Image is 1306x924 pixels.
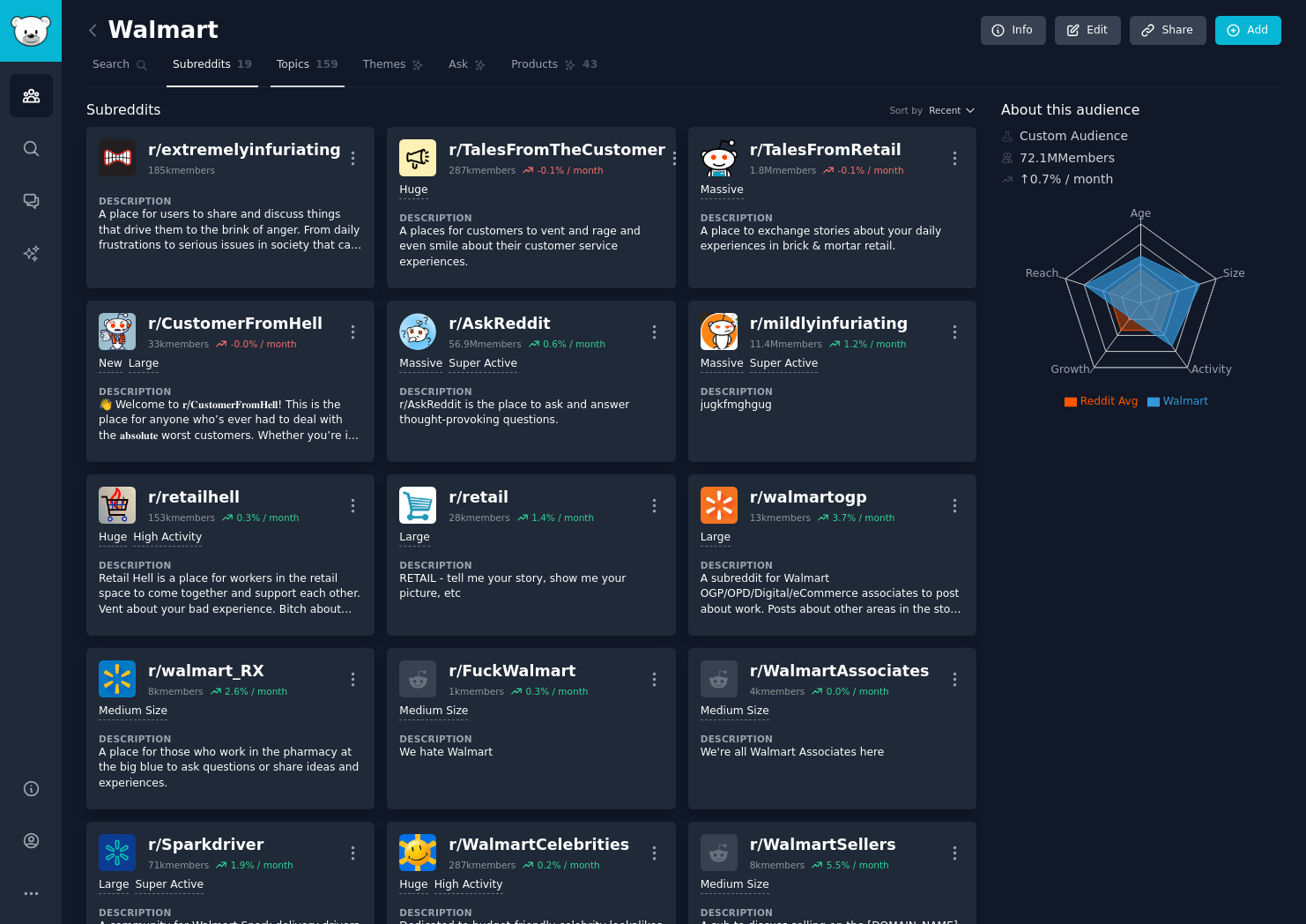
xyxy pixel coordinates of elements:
p: r/AskReddit is the place to ask and answer thought-provoking questions. [399,398,663,428]
a: CustomerFromHellr/CustomerFromHell33kmembers-0.0% / monthNewLargeDescription👋 Welcome to 𝐫/𝐂𝐮𝐬𝐭𝐨𝐦... [86,301,375,462]
a: mildlyinfuriatingr/mildlyinfuriating11.4Mmembers1.2% / monthMassiveSuper ActiveDescriptionjugkfmg... [688,301,976,462]
dt: Description [399,906,663,919]
div: r/ WalmartCelebrities [449,834,629,856]
div: High Activity [434,877,503,894]
div: r/ AskReddit [449,313,605,335]
div: 1k members [449,685,504,697]
img: retail [399,487,436,524]
a: r/FuckWalmart1kmembers0.3% / monthMedium SizeDescriptionWe hate Walmart [387,648,675,809]
p: A places for customers to vent and rage and even smile about their customer service experiences. [399,224,663,271]
p: RETAIL - tell me your story, show me your picture, etc [399,571,663,602]
div: 0.0 % / month [827,685,889,697]
div: 56.9M members [449,338,521,350]
span: 19 [237,57,252,73]
div: Massive [399,356,442,373]
div: r/ mildlyinfuriating [750,313,909,335]
div: 0.6 % / month [543,338,605,350]
a: TalesFromRetailr/TalesFromRetail1.8Mmembers-0.1% / monthMassiveDescriptionA place to exchange sto... [688,127,976,288]
tspan: Size [1223,266,1245,279]
a: Share [1130,16,1206,46]
p: A place to exchange stories about your daily experiences in brick & mortar retail. [701,224,964,255]
span: Ask [449,57,468,73]
img: Sparkdriver [99,834,136,871]
div: 33k members [148,338,209,350]
a: r/WalmartAssociates4kmembers0.0% / monthMedium SizeDescriptionWe're all Walmart Associates here [688,648,976,809]
h2: Walmart [86,17,219,45]
div: r/ WalmartSellers [750,834,896,856]
dt: Description [99,733,362,745]
img: walmart_RX [99,660,136,697]
span: Search [93,57,130,73]
p: A subreddit for Walmart OGP/OPD/Digital/eCommerce associates to post about work. Posts about othe... [701,571,964,618]
div: r/ walmartogp [750,487,895,509]
div: High Activity [133,530,202,547]
a: walmartogpr/walmartogp13kmembers3.7% / monthLargeDescriptionA subreddit for Walmart OGP/OPD/Digit... [688,474,976,636]
a: retailr/retail28kmembers1.4% / monthLargeDescriptionRETAIL - tell me your story, show me your pic... [387,474,675,636]
div: Huge [399,183,427,199]
div: 8k members [750,859,805,871]
div: Medium Size [701,704,769,720]
div: -0.1 % / month [538,164,604,176]
span: Subreddits [173,57,231,73]
a: Info [981,16,1046,46]
div: 4k members [750,685,805,697]
div: 1.8M members [750,164,817,176]
dt: Description [701,733,964,745]
div: 1.4 % / month [531,511,594,524]
img: TalesFromRetail [701,139,738,176]
span: Topics [277,57,309,73]
div: Sort by [889,104,923,116]
a: TalesFromTheCustomerr/TalesFromTheCustomer287kmembers-0.1% / monthHugeDescriptionA places for cus... [387,127,675,288]
div: r/ FuckWalmart [449,660,588,682]
div: 0.3 % / month [525,685,588,697]
p: A place for those who work in the pharmacy at the big blue to ask questions or share ideas and ex... [99,745,362,792]
span: Products [511,57,558,73]
div: -0.1 % / month [838,164,904,176]
dt: Description [399,733,663,745]
div: 71k members [148,859,209,871]
dt: Description [99,385,362,398]
div: r/ Sparkdriver [148,834,293,856]
span: 159 [315,57,338,73]
div: 5.5 % / month [827,859,889,871]
img: GummySearch logo [11,16,51,47]
div: 3.7 % / month [832,511,894,524]
span: 43 [583,57,597,73]
div: 1.9 % / month [231,859,293,871]
div: Massive [701,183,744,199]
a: AskRedditr/AskReddit56.9Mmembers0.6% / monthMassiveSuper ActiveDescriptionr/AskReddit is the plac... [387,301,675,462]
div: r/ TalesFromTheCustomer [449,139,665,161]
p: A place for users to share and discuss things that drive them to the brink of anger. From daily f... [99,207,362,254]
div: 1.2 % / month [843,338,906,350]
div: Huge [399,877,427,894]
div: r/ WalmartAssociates [750,660,930,682]
tspan: Reach [1026,266,1059,279]
a: Ask [442,51,493,87]
dt: Description [99,906,362,919]
div: Large [129,356,159,373]
dt: Description [701,212,964,224]
div: 287k members [449,859,516,871]
img: walmartogp [701,487,738,524]
tspan: Age [1131,207,1152,220]
p: Retail Hell is a place for workers in the retail space to come together and support each other. V... [99,571,362,618]
div: Massive [701,356,744,373]
a: Topics159 [271,51,345,87]
dt: Description [99,195,362,207]
p: We're all Walmart Associates here [701,745,964,761]
dt: Description [399,212,663,224]
div: Large [701,530,731,547]
div: Huge [99,530,127,547]
span: Subreddits [86,100,161,122]
div: r/ retailhell [148,487,299,509]
p: We hate Walmart [399,745,663,761]
div: Medium Size [701,877,769,894]
span: Walmart [1163,395,1209,407]
div: 153k members [148,511,215,524]
tspan: Growth [1051,363,1090,376]
img: AskReddit [399,313,436,350]
span: About this audience [1001,100,1139,122]
dt: Description [701,385,964,398]
img: TalesFromTheCustomer [399,139,436,176]
img: CustomerFromHell [99,313,136,350]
